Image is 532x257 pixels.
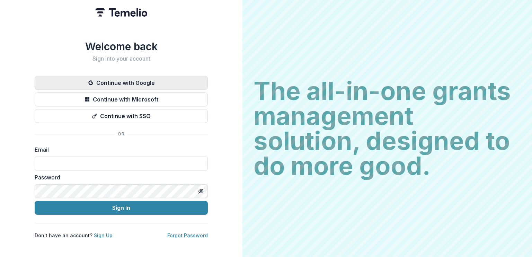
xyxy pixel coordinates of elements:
button: Continue with Google [35,76,208,90]
a: Sign Up [94,232,113,238]
h2: Sign into your account [35,55,208,62]
button: Continue with Microsoft [35,92,208,106]
button: Sign In [35,201,208,215]
p: Don't have an account? [35,232,113,239]
h1: Welcome back [35,40,208,53]
button: Continue with SSO [35,109,208,123]
label: Password [35,173,204,181]
img: Temelio [95,8,147,17]
label: Email [35,145,204,154]
a: Forgot Password [167,232,208,238]
button: Toggle password visibility [195,186,206,197]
